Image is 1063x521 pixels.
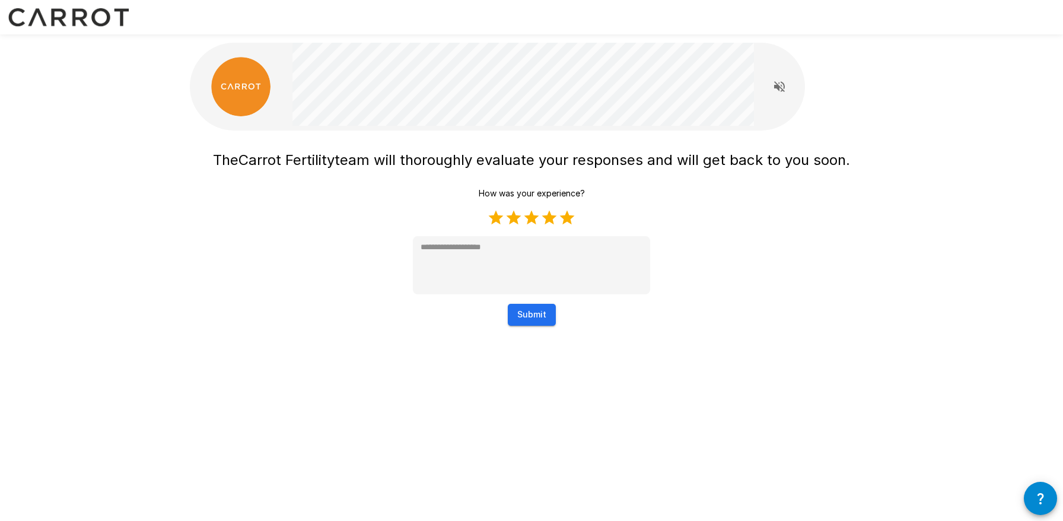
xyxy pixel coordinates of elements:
p: How was your experience? [479,188,585,199]
button: Submit [508,304,556,326]
span: The [213,151,238,169]
button: Read questions aloud [768,75,791,99]
span: Carrot Fertility [238,151,335,169]
img: carrot_logo.png [211,57,270,116]
span: team will thoroughly evaluate your responses and will get back to you soon. [335,151,850,169]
